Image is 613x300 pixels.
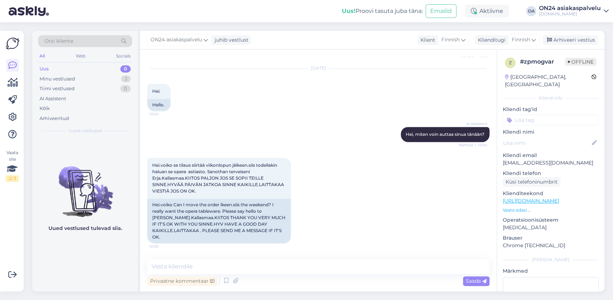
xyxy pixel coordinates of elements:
div: Kõik [40,105,50,112]
span: AI Assistent [460,121,487,126]
p: [MEDICAL_DATA] [503,224,599,231]
div: 2 / 3 [6,175,19,182]
div: [PERSON_NAME] [503,257,599,263]
div: Socials [115,51,132,61]
p: Kliendi email [503,152,599,159]
div: Klient [418,36,435,44]
span: Saada [466,278,487,284]
div: Uus [40,65,49,73]
p: Uued vestlused tulevad siia. [48,225,122,232]
span: Finnish [512,36,530,44]
div: 0 [120,65,131,73]
button: Emailid [426,4,456,18]
div: 3 [121,75,131,83]
span: Hei.voiko se tilaus siirtää viikonlopun jälkeen.siis todellakin haluan se opera astiasto. Sanotha... [152,162,285,194]
div: # zpmogvar [520,57,565,66]
input: Lisa nimi [503,139,590,147]
div: juhib vestlust [212,36,249,44]
span: ON24 asiakaspalvelu [150,36,202,44]
span: Hei. [152,88,161,94]
div: Privaatne kommentaar [147,276,217,286]
div: 0 [120,85,131,92]
span: Otsi kliente [45,37,73,45]
div: Küsi telefoninumbrit [503,177,561,187]
p: Vaata edasi ... [503,207,599,213]
a: ON24 asiakaspalvelu[DOMAIN_NAME] [539,5,609,17]
div: [DOMAIN_NAME] [539,11,601,17]
div: OA [526,6,536,16]
div: Minu vestlused [40,75,75,83]
div: ON24 asiakaspalvelu [539,5,601,11]
p: Kliendi tag'id [503,106,599,113]
div: Web [74,51,87,61]
p: Kliendi nimi [503,128,599,136]
img: Askly Logo [6,37,19,50]
span: 12:08 [149,244,176,249]
div: Klienditugi [475,36,506,44]
div: Vaata siia [6,149,19,182]
p: Chrome [TECHNICAL_ID] [503,242,599,249]
img: No chats [32,153,138,218]
span: Uued vestlused [69,128,102,134]
div: Hei.voiko Can I move the order lkeen.siis the weekend? I really want the opera tableware. Please ... [147,199,291,243]
div: Aktiivne [465,5,509,18]
span: Nähtud ✓ 12:04 [459,142,487,148]
p: Klienditeekond [503,190,599,197]
div: Tiimi vestlused [40,85,75,92]
p: [EMAIL_ADDRESS][DOMAIN_NAME] [503,159,599,167]
div: [GEOGRAPHIC_DATA], [GEOGRAPHIC_DATA] [505,73,591,88]
p: Kliendi telefon [503,170,599,177]
span: z [509,60,512,65]
p: Brauser [503,234,599,242]
a: [URL][DOMAIN_NAME] [503,198,559,204]
div: All [38,51,46,61]
div: AI Assistent [40,95,66,102]
p: Operatsioonisüsteem [503,216,599,224]
div: Arhiveeri vestlus [543,35,598,45]
p: Märkmed [503,267,599,275]
span: 12:04 [149,111,176,117]
span: Hei, miten voin auttaa sinua tänään? [406,131,484,137]
div: Arhiveeritud [40,115,69,122]
span: Finnish [441,36,460,44]
div: [DATE] [147,65,489,71]
div: Hello. [147,99,171,111]
input: Lisa tag [503,115,599,125]
b: Uus! [342,8,356,14]
span: Offline [565,58,596,66]
div: Kliendi info [503,95,599,101]
div: Proovi tasuta juba täna: [342,7,423,15]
